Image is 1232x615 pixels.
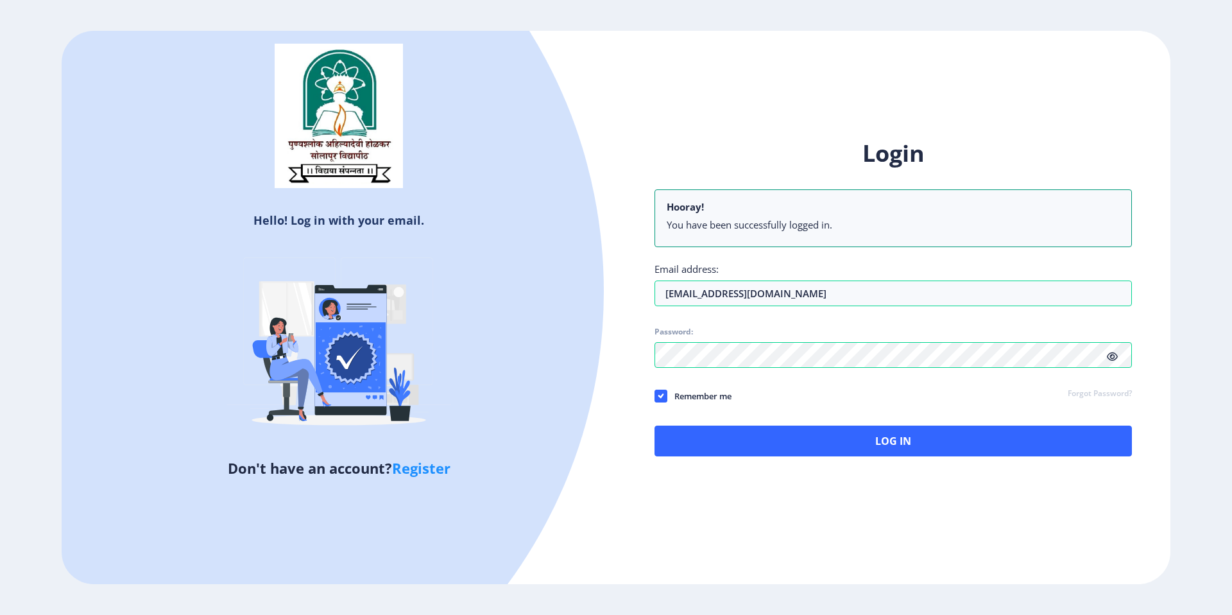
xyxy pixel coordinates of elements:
[654,138,1132,169] h1: Login
[654,281,1132,306] input: Email address
[667,388,732,404] span: Remember me
[275,44,403,189] img: sulogo.png
[71,458,606,478] h5: Don't have an account?
[1068,388,1132,400] a: Forgot Password?
[667,218,1120,231] li: You have been successfully logged in.
[392,458,450,478] a: Register
[227,233,451,458] img: Verified-rafiki.svg
[654,426,1132,456] button: Log In
[654,263,719,275] label: Email address:
[667,200,704,213] b: Hooray!
[654,327,693,337] label: Password:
